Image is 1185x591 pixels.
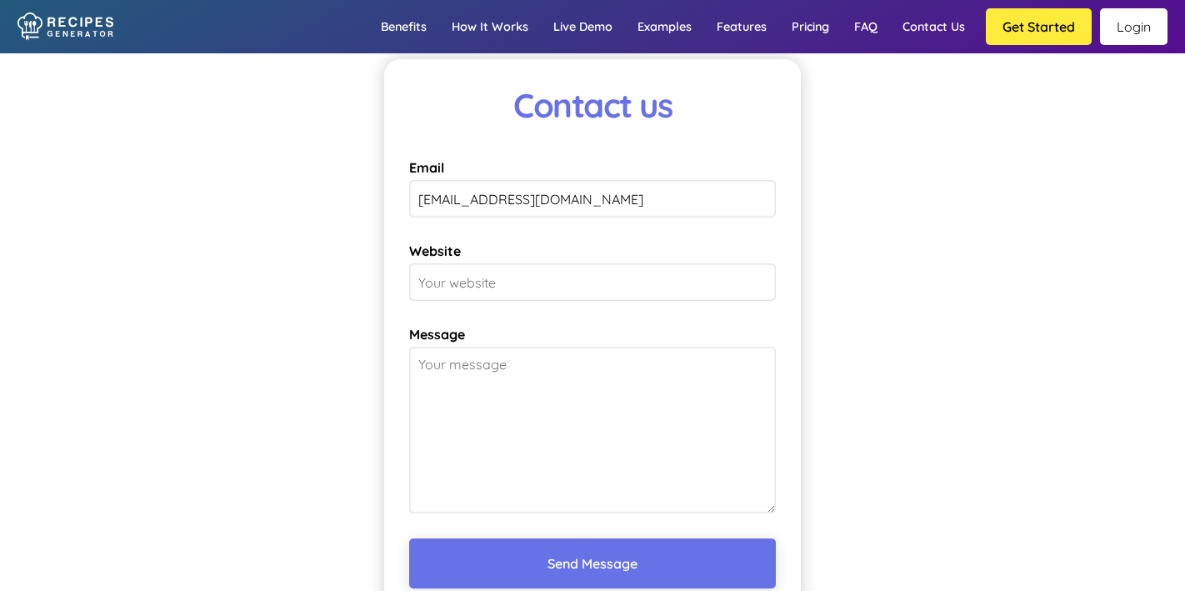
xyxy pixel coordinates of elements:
textarea: Message [409,347,776,513]
a: How it works [439,3,541,51]
a: Pricing [779,3,842,51]
input: Email [409,180,776,218]
a: FAQ [842,3,890,51]
button: Send Message [409,538,776,588]
span: Message [409,326,776,343]
a: Live demo [541,3,625,51]
button: Get Started [986,8,1092,45]
a: Login [1100,8,1167,45]
a: Contact us [890,3,977,51]
span: Website [409,243,776,259]
a: Examples [625,3,704,51]
a: Benefits [368,3,439,51]
a: Features [704,3,779,51]
h3: Contact us [409,84,776,126]
input: Website [409,263,776,301]
span: Email [409,159,776,176]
